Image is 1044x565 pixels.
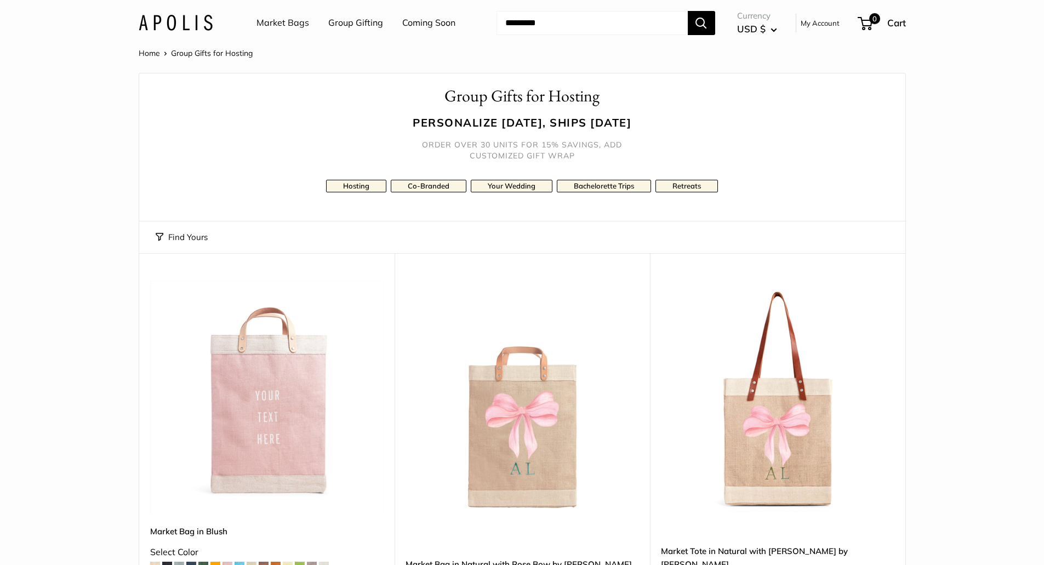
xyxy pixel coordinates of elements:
a: Market Bag in Natural with Rose Bow by Amy LogsdonMarket Bag in Natural with Rose Bow by Amy Logsdon [406,281,639,514]
a: Co-Branded [391,180,466,192]
a: Market Tote in Natural with Rose Bow by Amy LogsdonMarket Tote in Natural with Rose Bow by Amy Lo... [661,281,894,514]
h5: Order over 30 units for 15% savings, add customized gift wrap [413,139,632,161]
button: Search [688,11,715,35]
button: USD $ [737,20,777,38]
h3: Personalize [DATE], ships [DATE] [156,115,889,130]
img: Apolis [139,15,213,31]
a: Retreats [655,180,718,192]
span: Currency [737,8,777,24]
input: Search... [497,11,688,35]
span: Group Gifts for Hosting [171,48,253,58]
a: description_Our first Blush Market BagMarket Bag in Blush [150,281,384,514]
a: My Account [801,16,840,30]
img: Market Bag in Natural with Rose Bow by Amy Logsdon [406,281,639,514]
span: USD $ [737,23,766,35]
nav: Breadcrumb [139,46,253,60]
a: Market Bags [256,15,309,31]
button: Find Yours [156,230,208,245]
a: Your Wedding [471,180,552,192]
a: Home [139,48,160,58]
div: Select Color [150,544,384,561]
span: 0 [869,13,880,24]
a: Bachelorette Trips [557,180,651,192]
img: Market Tote in Natural with Rose Bow by Amy Logsdon [661,281,894,514]
span: Cart [887,17,906,28]
a: 0 Cart [859,14,906,32]
a: Group Gifting [328,15,383,31]
a: Hosting [326,180,386,192]
img: description_Our first Blush Market Bag [150,281,384,514]
a: Market Bag in Blush [150,525,384,538]
a: Coming Soon [402,15,455,31]
h1: Group Gifts for Hosting [156,84,889,108]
